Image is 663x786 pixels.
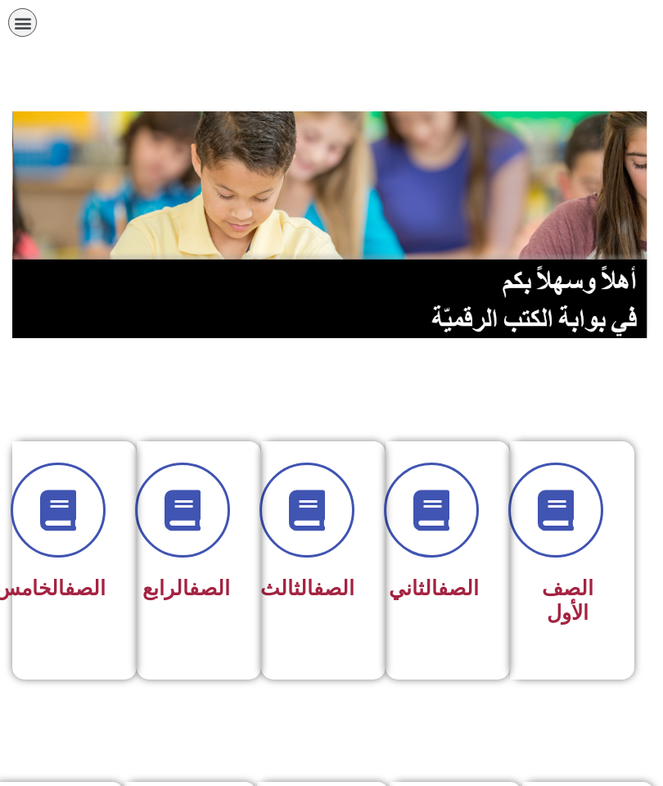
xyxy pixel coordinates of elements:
a: الصف [65,576,106,600]
a: الصف [313,576,354,600]
div: כפתור פתיחת תפריט [8,8,37,37]
a: الصف [189,576,230,600]
span: الرابع [142,576,230,600]
span: الثالث [260,576,354,600]
span: الثاني [389,576,479,600]
a: الصف [438,576,479,600]
span: الصف الأول [542,576,593,625]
